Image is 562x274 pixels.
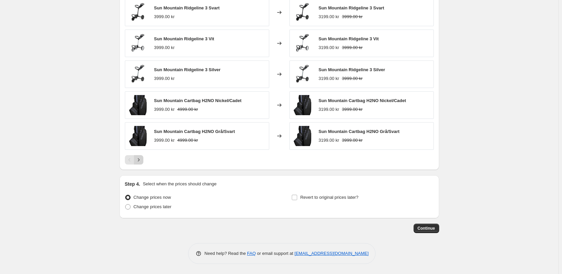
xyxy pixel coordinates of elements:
[177,106,198,113] strike: 4999.00 kr
[205,251,247,256] span: Need help? Read the
[154,137,175,144] div: 3999.00 kr
[294,251,368,256] a: [EMAIL_ADDRESS][DOMAIN_NAME]
[319,129,400,134] span: Sun Mountain Cartbag H2NO Grå/Svart
[129,2,149,22] img: RIDGELINE3_BLACK_80x.webp
[129,33,149,53] img: RIDGELINE3_WHITE_80x.webp
[293,64,313,84] img: RIDGELINE3_SILVER_80x.webp
[342,106,362,113] strike: 3999.00 kr
[319,5,384,10] span: Sun Mountain Ridgeline 3 Svart
[342,44,362,51] strike: 3999.00 kr
[300,195,358,200] span: Revert to original prices later?
[154,44,175,51] div: 3999.00 kr
[319,67,385,72] span: Sun Mountain Ridgeline 3 Silver
[129,126,149,146] img: 25h2nocl-k-ns_1_80x.webp
[293,95,313,115] img: 25h2nocl-k-ns_4cd4a807-5c3d-4b5f-8160-455695081226_80x.webp
[129,64,149,84] img: RIDGELINE3_SILVER_80x.webp
[293,33,313,53] img: RIDGELINE3_WHITE_80x.webp
[319,98,406,103] span: Sun Mountain Cartbag H2NO Nickel/Cadet
[342,137,362,144] strike: 3999.00 kr
[143,181,216,187] p: Select when the prices should change
[247,251,256,256] a: FAQ
[125,155,143,165] nav: Pagination
[134,195,171,200] span: Change prices now
[134,155,143,165] button: Next
[319,106,339,113] div: 3199.00 kr
[319,36,379,41] span: Sun Mountain Ridgeline 3 Vit
[342,13,362,20] strike: 3999.00 kr
[154,75,175,82] div: 3999.00 kr
[293,126,313,146] img: 25h2nocl-k-ns_1_80x.webp
[129,95,149,115] img: 25h2nocl-k-ns_4cd4a807-5c3d-4b5f-8160-455695081226_80x.webp
[319,75,339,82] div: 3199.00 kr
[125,181,140,187] h2: Step 4.
[154,5,220,10] span: Sun Mountain Ridgeline 3 Svart
[154,36,214,41] span: Sun Mountain Ridgeline 3 Vit
[177,137,198,144] strike: 4999.00 kr
[319,137,339,144] div: 3199.00 kr
[154,98,242,103] span: Sun Mountain Cartbag H2NO Nickel/Cadet
[414,224,439,233] button: Continue
[154,106,175,113] div: 3999.00 kr
[256,251,294,256] span: or email support at
[342,75,362,82] strike: 3999.00 kr
[154,13,175,20] div: 3999.00 kr
[154,67,221,72] span: Sun Mountain Ridgeline 3 Silver
[418,226,435,231] span: Continue
[319,13,339,20] div: 3199.00 kr
[319,44,339,51] div: 3199.00 kr
[154,129,235,134] span: Sun Mountain Cartbag H2NO Grå/Svart
[134,204,172,209] span: Change prices later
[293,2,313,22] img: RIDGELINE3_BLACK_80x.webp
